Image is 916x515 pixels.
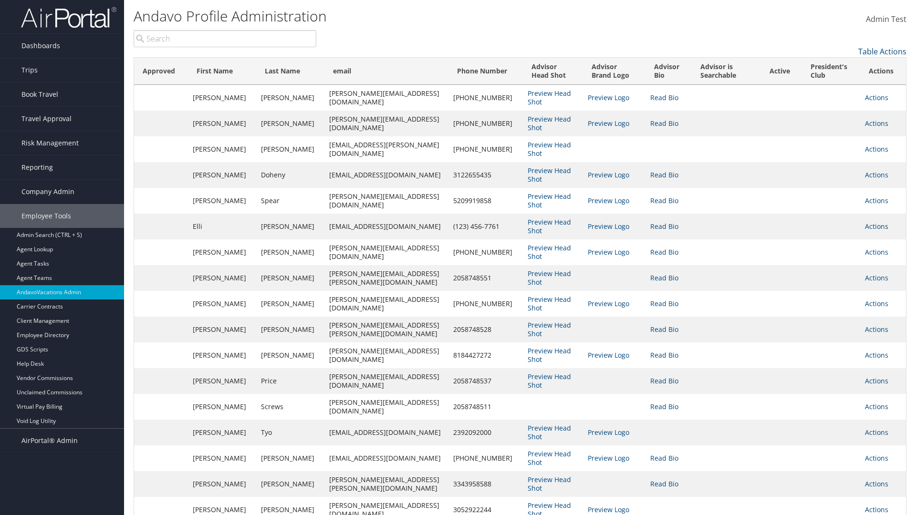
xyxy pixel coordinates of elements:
[650,299,678,308] a: Read Bio
[528,372,571,390] a: Preview Head Shot
[528,114,571,132] a: Preview Head Shot
[188,136,256,162] td: [PERSON_NAME]
[528,140,571,158] a: Preview Head Shot
[324,85,448,111] td: [PERSON_NAME][EMAIL_ADDRESS][DOMAIN_NAME]
[324,317,448,342] td: [PERSON_NAME][EMAIL_ADDRESS][PERSON_NAME][DOMAIN_NAME]
[865,505,888,514] a: Actions
[528,423,571,441] a: Preview Head Shot
[448,136,523,162] td: [PHONE_NUMBER]
[324,239,448,265] td: [PERSON_NAME][EMAIL_ADDRESS][DOMAIN_NAME]
[188,85,256,111] td: [PERSON_NAME]
[528,192,571,209] a: Preview Head Shot
[448,265,523,291] td: 2058748551
[256,85,324,111] td: [PERSON_NAME]
[324,420,448,445] td: [EMAIL_ADDRESS][DOMAIN_NAME]
[256,188,324,214] td: Spear
[256,342,324,368] td: [PERSON_NAME]
[256,368,324,394] td: Price
[588,222,629,231] a: Preview Logo
[448,420,523,445] td: 2392092000
[865,350,888,360] a: Actions
[588,93,629,102] a: Preview Logo
[865,196,888,205] a: Actions
[448,188,523,214] td: 5209919858
[188,420,256,445] td: [PERSON_NAME]
[324,162,448,188] td: [EMAIL_ADDRESS][DOMAIN_NAME]
[650,247,678,257] a: Read Bio
[865,222,888,231] a: Actions
[448,214,523,239] td: (123) 456-7761
[650,119,678,128] a: Read Bio
[528,269,571,287] a: Preview Head Shot
[448,85,523,111] td: [PHONE_NUMBER]
[188,471,256,497] td: [PERSON_NAME]
[448,394,523,420] td: 2058748511
[650,376,678,385] a: Read Bio
[134,6,649,26] h1: Andavo Profile Administration
[650,222,678,231] a: Read Bio
[188,317,256,342] td: [PERSON_NAME]
[650,170,678,179] a: Read Bio
[448,291,523,317] td: [PHONE_NUMBER]
[188,188,256,214] td: [PERSON_NAME]
[588,453,629,463] a: Preview Logo
[860,58,906,85] th: Actions
[523,58,583,85] th: Advisor Head Shot: activate to sort column ascending
[448,111,523,136] td: [PHONE_NUMBER]
[802,58,861,85] th: President's Club: activate to sort column ascending
[188,368,256,394] td: [PERSON_NAME]
[188,394,256,420] td: [PERSON_NAME]
[528,449,571,467] a: Preview Head Shot
[650,196,678,205] a: Read Bio
[188,265,256,291] td: [PERSON_NAME]
[866,5,906,34] a: Admin Test
[858,46,906,57] a: Table Actions
[448,239,523,265] td: [PHONE_NUMBER]
[21,58,38,82] span: Trips
[448,58,523,85] th: Phone Number: activate to sort column ascending
[448,445,523,471] td: [PHONE_NUMBER]
[256,58,324,85] th: Last Name: activate to sort column ascending
[21,107,72,131] span: Travel Approval
[528,475,571,493] a: Preview Head Shot
[324,214,448,239] td: [EMAIL_ADDRESS][DOMAIN_NAME]
[188,239,256,265] td: [PERSON_NAME]
[528,320,571,338] a: Preview Head Shot
[865,428,888,437] a: Actions
[256,291,324,317] td: [PERSON_NAME]
[21,34,60,58] span: Dashboards
[324,188,448,214] td: [PERSON_NAME][EMAIL_ADDRESS][DOMAIN_NAME]
[865,453,888,463] a: Actions
[865,247,888,257] a: Actions
[188,342,256,368] td: [PERSON_NAME]
[588,505,629,514] a: Preview Logo
[448,342,523,368] td: 8184427272
[650,93,678,102] a: Read Bio
[761,58,802,85] th: Active: activate to sort column ascending
[588,170,629,179] a: Preview Logo
[865,93,888,102] a: Actions
[188,162,256,188] td: [PERSON_NAME]
[588,350,629,360] a: Preview Logo
[21,155,53,179] span: Reporting
[866,14,906,24] span: Admin Test
[865,325,888,334] a: Actions
[528,346,571,364] a: Preview Head Shot
[324,136,448,162] td: [EMAIL_ADDRESS][PERSON_NAME][DOMAIN_NAME]
[650,350,678,360] a: Read Bio
[256,445,324,471] td: [PERSON_NAME]
[324,445,448,471] td: [EMAIL_ADDRESS][DOMAIN_NAME]
[588,428,629,437] a: Preview Logo
[188,111,256,136] td: [PERSON_NAME]
[650,453,678,463] a: Read Bio
[528,243,571,261] a: Preview Head Shot
[865,273,888,282] a: Actions
[324,111,448,136] td: [PERSON_NAME][EMAIL_ADDRESS][DOMAIN_NAME]
[256,265,324,291] td: [PERSON_NAME]
[588,247,629,257] a: Preview Logo
[865,376,888,385] a: Actions
[324,368,448,394] td: [PERSON_NAME][EMAIL_ADDRESS][DOMAIN_NAME]
[528,89,571,106] a: Preview Head Shot
[21,429,78,453] span: AirPortal® Admin
[865,119,888,128] a: Actions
